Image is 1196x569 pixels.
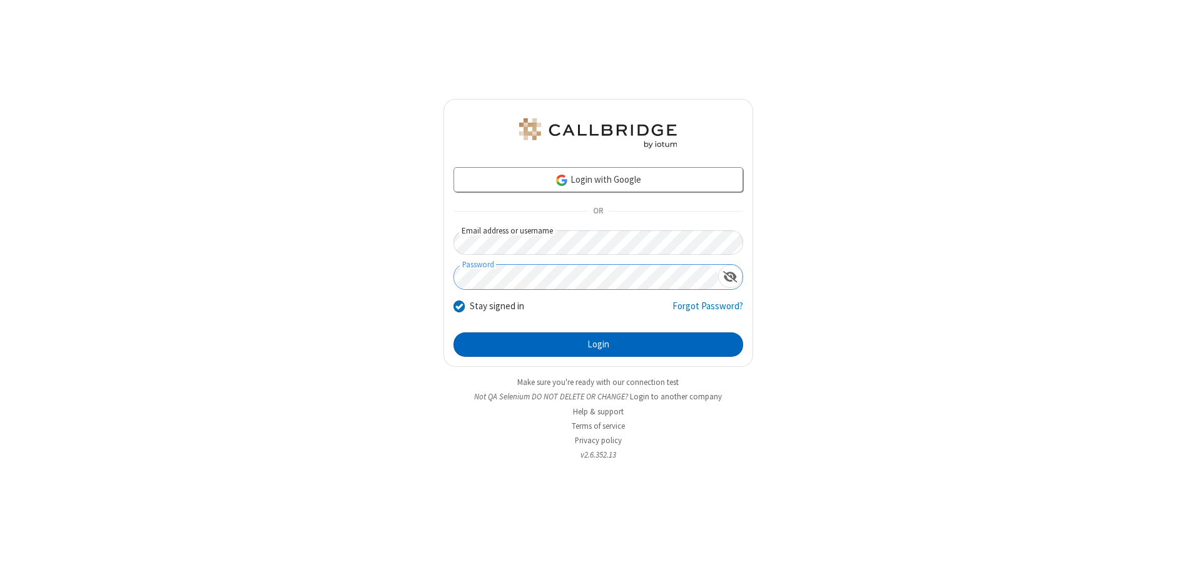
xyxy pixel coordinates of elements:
button: Login [454,332,743,357]
button: Login to another company [630,391,722,402]
a: Help & support [573,406,624,417]
div: Show password [718,265,742,288]
img: QA Selenium DO NOT DELETE OR CHANGE [517,118,679,148]
a: Make sure you're ready with our connection test [517,377,679,387]
img: google-icon.png [555,173,569,187]
input: Password [454,265,718,289]
label: Stay signed in [470,299,524,314]
li: Not QA Selenium DO NOT DELETE OR CHANGE? [443,391,753,402]
a: Terms of service [572,421,625,431]
a: Login with Google [454,167,743,192]
a: Forgot Password? [672,299,743,323]
span: OR [588,203,608,220]
a: Privacy policy [575,435,622,446]
input: Email address or username [454,230,743,255]
li: v2.6.352.13 [443,449,753,461]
